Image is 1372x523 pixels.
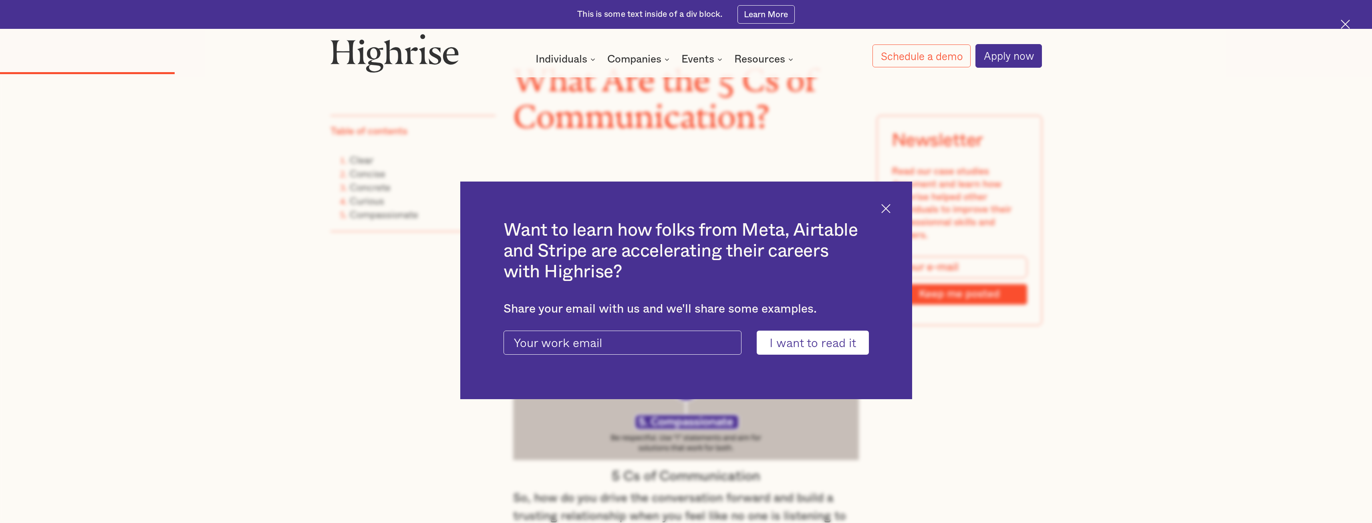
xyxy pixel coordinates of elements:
div: Resources [734,55,796,64]
div: Share your email with us and we'll share some examples. [504,302,869,316]
a: Schedule a demo [872,44,971,68]
img: Cross icon [1341,20,1350,29]
div: Events [681,55,725,64]
div: Individuals [536,55,598,64]
input: I want to read it [757,331,869,355]
div: Events [681,55,714,64]
img: Cross icon [881,204,890,213]
input: Your work email [504,331,742,355]
div: This is some text inside of a div block. [577,9,723,20]
h2: Want to learn how folks from Meta, Airtable and Stripe are accelerating their careers with Highrise? [504,220,869,283]
a: Apply now [975,44,1042,67]
div: Companies [607,55,672,64]
div: Resources [734,55,785,64]
div: Individuals [536,55,587,64]
img: Highrise logo [330,34,459,73]
a: Learn More [737,5,795,23]
form: current-ascender-blog-article-modal-form [504,331,869,355]
div: Companies [607,55,661,64]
